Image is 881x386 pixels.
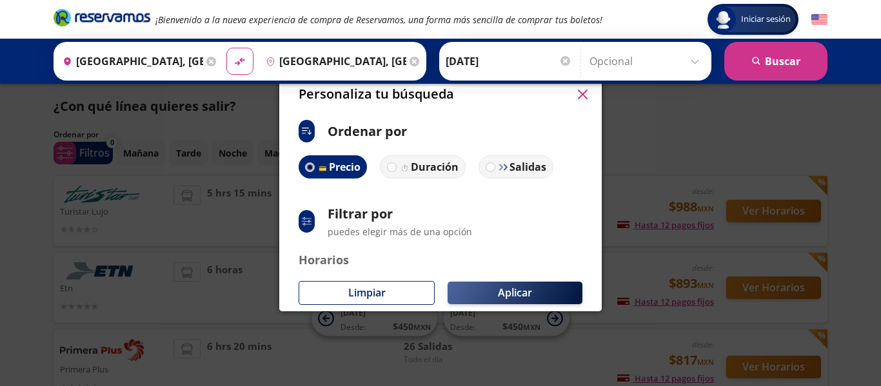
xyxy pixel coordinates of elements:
[736,13,796,26] span: Iniciar sesión
[811,12,827,28] button: English
[299,281,435,305] button: Limpiar
[510,159,546,175] p: Salidas
[57,45,203,77] input: Buscar Origen
[724,42,827,81] button: Buscar
[328,225,472,238] p: puedes elegir más de una opción
[411,159,459,175] p: Duración
[155,14,602,26] em: ¡Bienvenido a la nueva experiencia de compra de Reservamos, una forma más sencilla de comprar tus...
[589,45,705,77] input: Opcional
[328,204,472,224] p: Filtrar por
[54,8,150,27] i: Brand Logo
[54,8,150,31] a: Brand Logo
[299,84,454,104] p: Personaliza tu búsqueda
[448,282,582,304] button: Aplicar
[446,45,572,77] input: Elegir Fecha
[329,159,362,175] p: Precio
[328,122,407,141] p: Ordenar por
[261,45,406,77] input: Buscar Destino
[299,251,582,269] p: Horarios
